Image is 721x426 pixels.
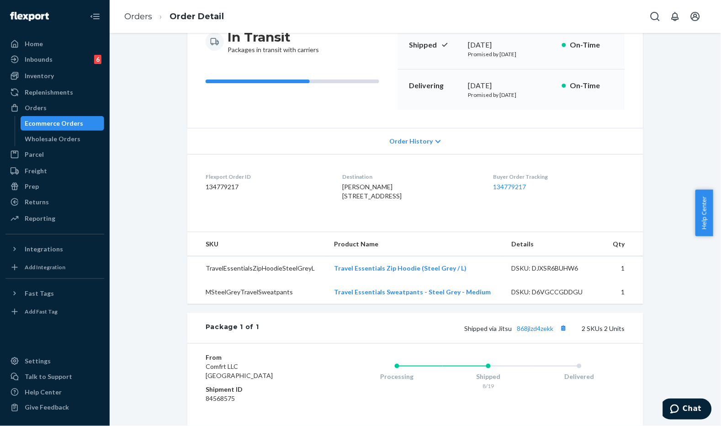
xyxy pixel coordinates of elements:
[663,399,712,421] iframe: Opens a widget where you can chat to one of our agents
[206,362,273,379] span: Comfrt LLC [GEOGRAPHIC_DATA]
[334,264,467,272] a: Travel Essentials Zip Hoodie (Steel Grey / L)
[5,101,104,115] a: Orders
[228,29,319,45] h3: In Transit
[206,182,328,192] dd: 134779217
[666,7,684,26] button: Open notifications
[409,40,461,50] p: Shipped
[468,91,555,99] p: Promised by [DATE]
[25,403,69,412] div: Give Feedback
[206,353,315,362] dt: From
[5,85,104,100] a: Replenishments
[686,7,705,26] button: Open account menu
[390,137,433,146] span: Order History
[468,80,555,91] div: [DATE]
[206,173,328,181] dt: Flexport Order ID
[5,37,104,51] a: Home
[5,195,104,209] a: Returns
[351,372,443,381] div: Processing
[206,394,315,403] dd: 84568575
[25,289,54,298] div: Fast Tags
[170,11,224,21] a: Order Detail
[187,232,327,256] th: SKU
[5,369,104,384] button: Talk to Support
[493,173,625,181] dt: Buyer Order Tracking
[5,52,104,67] a: Inbounds6
[206,385,315,394] dt: Shipment ID
[25,388,62,397] div: Help Center
[25,150,44,159] div: Parcel
[25,119,84,128] div: Ecommerce Orders
[504,232,605,256] th: Details
[512,264,598,273] div: DSKU: DJXSR6BUHW6
[342,183,402,200] span: [PERSON_NAME] [STREET_ADDRESS]
[5,260,104,275] a: Add Integration
[534,372,625,381] div: Delivered
[465,325,569,332] span: Shipped via Jitsu
[86,7,104,26] button: Close Navigation
[21,116,105,131] a: Ecommerce Orders
[21,132,105,146] a: Wholesale Orders
[94,55,101,64] div: 6
[5,179,104,194] a: Prep
[604,256,643,281] td: 1
[187,280,327,304] td: MSteelGreyTravelSweatpants
[10,12,49,21] img: Flexport logo
[5,147,104,162] a: Parcel
[25,245,63,254] div: Integrations
[25,71,54,80] div: Inventory
[259,322,625,334] div: 2 SKUs 2 Units
[512,288,598,297] div: DSKU: D6VGCCGDDGU
[25,308,58,315] div: Add Fast Tag
[25,182,39,191] div: Prep
[25,214,55,223] div: Reporting
[5,385,104,399] a: Help Center
[25,103,47,112] div: Orders
[604,232,643,256] th: Qty
[5,164,104,178] a: Freight
[117,3,231,30] ol: breadcrumbs
[5,354,104,368] a: Settings
[124,11,152,21] a: Orders
[206,322,259,334] div: Package 1 of 1
[517,325,554,332] a: 868jlzd4zekk
[646,7,664,26] button: Open Search Box
[5,69,104,83] a: Inventory
[5,211,104,226] a: Reporting
[5,286,104,301] button: Fast Tags
[25,197,49,207] div: Returns
[342,173,478,181] dt: Destination
[443,372,534,381] div: Shipped
[25,357,51,366] div: Settings
[334,288,491,296] a: Travel Essentials Sweatpants - Steel Grey - Medium
[468,40,555,50] div: [DATE]
[468,50,555,58] p: Promised by [DATE]
[557,322,569,334] button: Copy tracking number
[5,400,104,415] button: Give Feedback
[604,280,643,304] td: 1
[25,55,53,64] div: Inbounds
[25,88,73,97] div: Replenishments
[443,382,534,390] div: 8/19
[25,263,65,271] div: Add Integration
[187,256,327,281] td: TravelEssentialsZipHoodieSteelGreyL
[570,40,614,50] p: On-Time
[25,134,81,144] div: Wholesale Orders
[5,242,104,256] button: Integrations
[695,190,713,236] button: Help Center
[570,80,614,91] p: On-Time
[228,29,319,54] div: Packages in transit with carriers
[409,80,461,91] p: Delivering
[327,232,504,256] th: Product Name
[25,372,72,381] div: Talk to Support
[25,39,43,48] div: Home
[493,183,526,191] a: 134779217
[5,304,104,319] a: Add Fast Tag
[25,166,47,176] div: Freight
